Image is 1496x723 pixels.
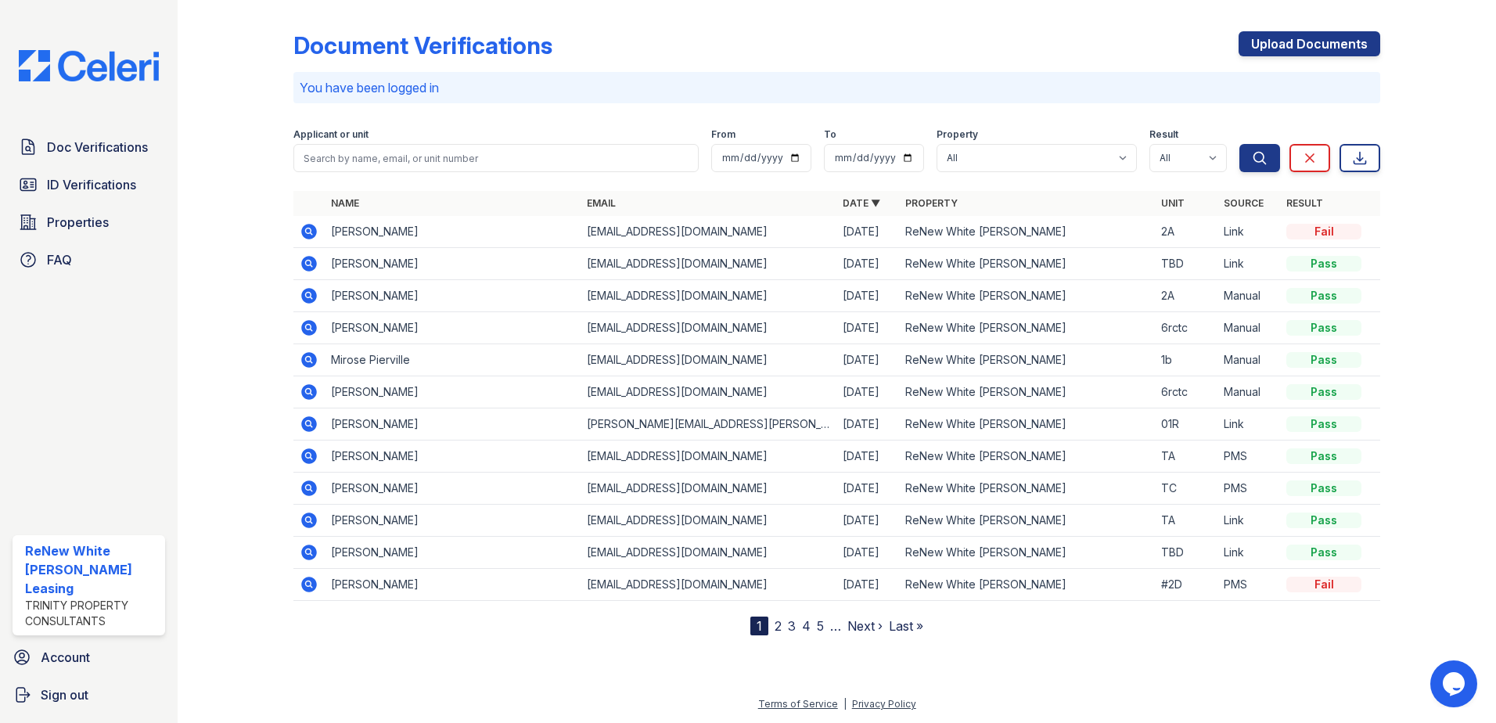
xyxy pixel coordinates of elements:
td: ReNew White [PERSON_NAME] [899,408,1155,441]
a: Email [587,197,616,209]
td: [DATE] [836,569,899,601]
a: Property [905,197,958,209]
td: ReNew White [PERSON_NAME] [899,537,1155,569]
td: [PERSON_NAME] [325,473,581,505]
td: [EMAIL_ADDRESS][DOMAIN_NAME] [581,376,836,408]
td: [PERSON_NAME] [325,408,581,441]
td: [DATE] [836,441,899,473]
td: [EMAIL_ADDRESS][DOMAIN_NAME] [581,344,836,376]
a: Privacy Policy [852,698,916,710]
div: Pass [1286,448,1361,464]
td: [PERSON_NAME] [325,537,581,569]
div: 1 [750,617,768,635]
td: [DATE] [836,312,899,344]
a: FAQ [13,244,165,275]
div: Pass [1286,480,1361,496]
td: [EMAIL_ADDRESS][DOMAIN_NAME] [581,569,836,601]
span: Properties [47,213,109,232]
span: … [830,617,841,635]
td: [EMAIL_ADDRESS][DOMAIN_NAME] [581,473,836,505]
div: Pass [1286,416,1361,432]
div: | [843,698,847,710]
td: TC [1155,473,1217,505]
td: [PERSON_NAME] [325,312,581,344]
td: [PERSON_NAME] [325,216,581,248]
td: 2A [1155,216,1217,248]
div: Pass [1286,545,1361,560]
td: [DATE] [836,408,899,441]
span: Account [41,648,90,667]
a: 2 [775,618,782,634]
td: TBD [1155,248,1217,280]
span: FAQ [47,250,72,269]
td: Link [1217,537,1280,569]
td: ReNew White [PERSON_NAME] [899,280,1155,312]
td: [EMAIL_ADDRESS][DOMAIN_NAME] [581,248,836,280]
a: Date ▼ [843,197,880,209]
td: PMS [1217,569,1280,601]
td: [EMAIL_ADDRESS][DOMAIN_NAME] [581,216,836,248]
td: ReNew White [PERSON_NAME] [899,569,1155,601]
td: [DATE] [836,473,899,505]
td: ReNew White [PERSON_NAME] [899,344,1155,376]
td: #2D [1155,569,1217,601]
td: ReNew White [PERSON_NAME] [899,248,1155,280]
div: Trinity Property Consultants [25,598,159,629]
td: ReNew White [PERSON_NAME] [899,376,1155,408]
td: [DATE] [836,505,899,537]
a: Sign out [6,679,171,710]
a: Properties [13,207,165,238]
td: Link [1217,505,1280,537]
td: [EMAIL_ADDRESS][DOMAIN_NAME] [581,441,836,473]
td: PMS [1217,473,1280,505]
td: 2A [1155,280,1217,312]
td: Link [1217,408,1280,441]
td: TBD [1155,537,1217,569]
div: Pass [1286,513,1361,528]
td: Manual [1217,280,1280,312]
a: Result [1286,197,1323,209]
a: Doc Verifications [13,131,165,163]
span: Sign out [41,685,88,704]
div: ReNew White [PERSON_NAME] Leasing [25,541,159,598]
div: Pass [1286,288,1361,304]
a: 3 [788,618,796,634]
td: [PERSON_NAME] [325,569,581,601]
td: Manual [1217,312,1280,344]
a: 4 [802,618,811,634]
a: 5 [817,618,824,634]
label: Result [1149,128,1178,141]
a: ID Verifications [13,169,165,200]
td: [PERSON_NAME] [325,280,581,312]
td: [EMAIL_ADDRESS][DOMAIN_NAME] [581,312,836,344]
td: [DATE] [836,537,899,569]
a: Unit [1161,197,1185,209]
td: ReNew White [PERSON_NAME] [899,473,1155,505]
img: CE_Logo_Blue-a8612792a0a2168367f1c8372b55b34899dd931a85d93a1a3d3e32e68fde9ad4.png [6,50,171,81]
td: ReNew White [PERSON_NAME] [899,312,1155,344]
td: [EMAIL_ADDRESS][DOMAIN_NAME] [581,537,836,569]
span: Doc Verifications [47,138,148,156]
td: 1b [1155,344,1217,376]
td: [PERSON_NAME] [325,248,581,280]
td: [DATE] [836,376,899,408]
a: Next › [847,618,883,634]
a: Upload Documents [1239,31,1380,56]
div: Fail [1286,577,1361,592]
a: Account [6,642,171,673]
a: Source [1224,197,1264,209]
td: Mirose Pierville [325,344,581,376]
div: Pass [1286,384,1361,400]
td: Manual [1217,376,1280,408]
td: Link [1217,248,1280,280]
td: Link [1217,216,1280,248]
td: TA [1155,441,1217,473]
td: Manual [1217,344,1280,376]
a: Name [331,197,359,209]
span: ID Verifications [47,175,136,194]
td: [PERSON_NAME] [325,505,581,537]
a: Last » [889,618,923,634]
div: Fail [1286,224,1361,239]
td: [PERSON_NAME] [325,441,581,473]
